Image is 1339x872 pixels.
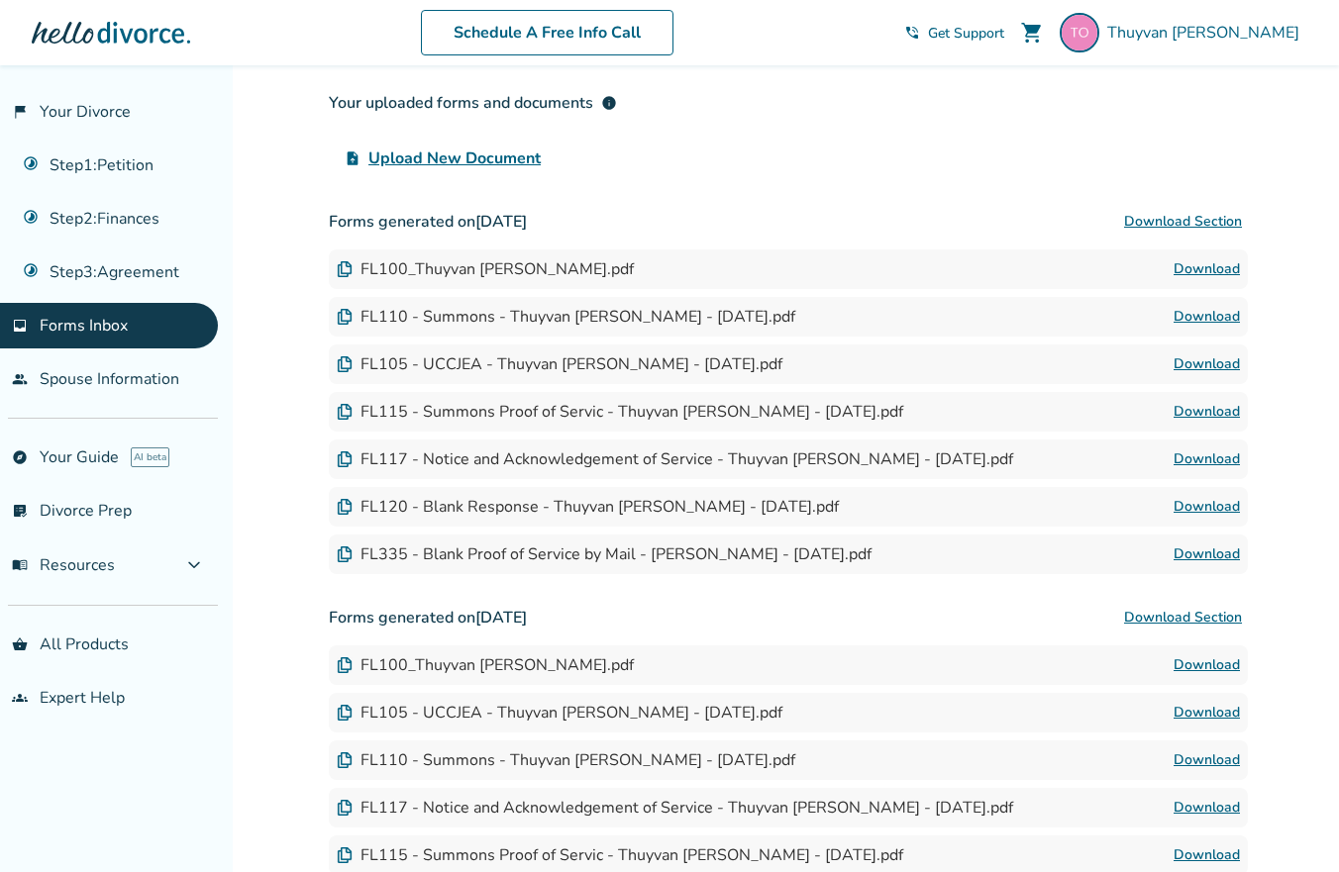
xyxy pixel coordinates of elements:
[1240,777,1339,872] iframe: Chat Widget
[337,451,353,467] img: Document
[329,91,617,115] div: Your uploaded forms and documents
[337,657,353,673] img: Document
[337,797,1013,819] div: FL117 - Notice and Acknowledgement of Service - Thuyvan [PERSON_NAME] - [DATE].pdf
[12,104,28,120] span: flag_2
[40,315,128,337] span: Forms Inbox
[601,95,617,111] span: info
[337,306,795,328] div: FL110 - Summons - Thuyvan [PERSON_NAME] - [DATE].pdf
[1174,653,1240,677] a: Download
[1060,13,1099,52] img: thuykotero@gmail.com
[337,705,353,721] img: Document
[337,800,353,816] img: Document
[337,844,903,866] div: FL115 - Summons Proof of Servic - Thuyvan [PERSON_NAME] - [DATE].pdf
[1174,542,1240,566] a: Download
[337,261,353,277] img: Document
[368,146,541,170] span: Upload New Document
[182,553,206,577] span: expand_more
[337,546,353,562] img: Document
[1174,495,1240,519] a: Download
[337,654,634,676] div: FL100_Thuyvan [PERSON_NAME].pdf
[337,356,353,372] img: Document
[337,752,353,768] img: Document
[904,24,1004,43] a: phone_in_talkGet Support
[1174,447,1240,471] a: Download
[337,702,782,724] div: FL105 - UCCJEA - Thuyvan [PERSON_NAME] - [DATE].pdf
[1020,21,1044,45] span: shopping_cart
[329,598,1248,637] h3: Forms generated on [DATE]
[1174,748,1240,772] a: Download
[131,447,169,467] span: AI beta
[337,404,353,420] img: Document
[904,25,920,41] span: phone_in_talk
[337,847,353,863] img: Document
[12,557,28,573] span: menu_book
[337,448,1013,470] div: FL117 - Notice and Acknowledgement of Service - Thuyvan [PERSON_NAME] - [DATE].pdf
[337,496,839,518] div: FL120 - Blank Response - Thuyvan [PERSON_NAME] - [DATE].pdf
[1174,305,1240,329] a: Download
[337,749,795,771] div: FL110 - Summons - Thuyvan [PERSON_NAME] - [DATE].pdf
[1118,202,1248,242] button: Download Section
[12,449,28,465] span: explore
[337,543,872,565] div: FL335 - Blank Proof of Service by Mail - [PERSON_NAME] - [DATE].pdf
[12,690,28,706] span: groups
[1174,843,1240,867] a: Download
[329,202,1248,242] h3: Forms generated on [DATE]
[1174,400,1240,424] a: Download
[12,554,115,576] span: Resources
[12,636,28,652] span: shopping_basket
[1174,352,1240,376] a: Download
[1174,796,1240,820] a: Download
[337,401,903,423] div: FL115 - Summons Proof of Servic - Thuyvan [PERSON_NAME] - [DATE].pdf
[12,318,28,334] span: inbox
[12,503,28,519] span: list_alt_check
[337,258,634,280] div: FL100_Thuyvan [PERSON_NAME].pdf
[928,24,1004,43] span: Get Support
[345,150,360,166] span: upload_file
[1118,598,1248,637] button: Download Section
[1174,701,1240,725] a: Download
[337,353,782,375] div: FL105 - UCCJEA - Thuyvan [PERSON_NAME] - [DATE].pdf
[337,309,353,325] img: Document
[12,371,28,387] span: people
[1174,257,1240,281] a: Download
[421,10,673,55] a: Schedule A Free Info Call
[337,499,353,515] img: Document
[1107,22,1307,44] span: Thuyvan [PERSON_NAME]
